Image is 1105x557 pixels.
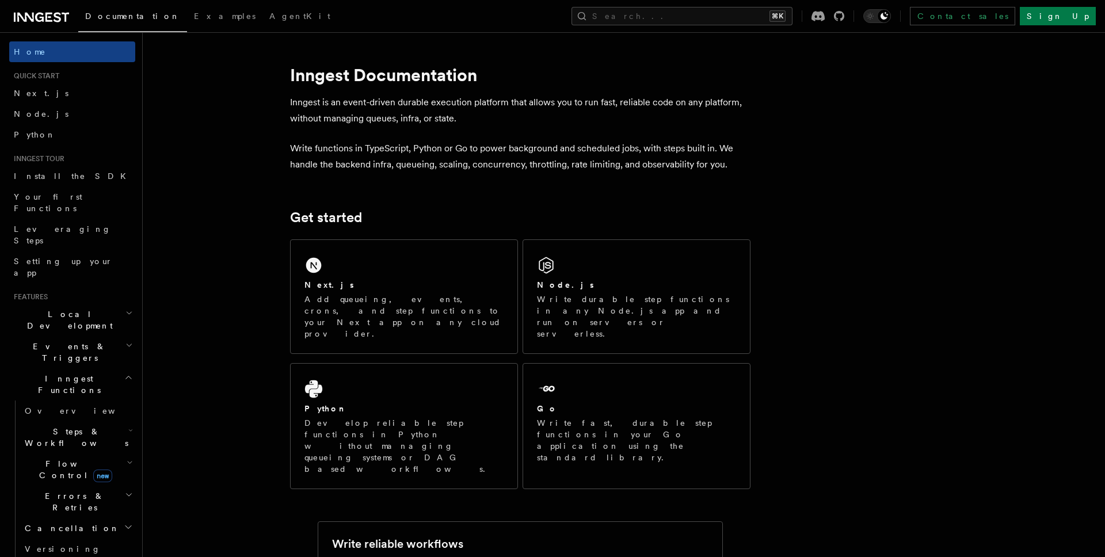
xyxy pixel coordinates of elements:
span: Inngest Functions [9,373,124,396]
span: Your first Functions [14,192,82,213]
h2: Next.js [304,279,354,291]
h2: Write reliable workflows [332,536,463,552]
span: Overview [25,406,143,415]
a: Documentation [78,3,187,32]
a: Get started [290,209,362,226]
span: Documentation [85,12,180,21]
button: Toggle dark mode [863,9,891,23]
a: Sign Up [1020,7,1096,25]
p: Add queueing, events, crons, and step functions to your Next app on any cloud provider. [304,293,504,339]
span: Node.js [14,109,68,119]
a: Install the SDK [9,166,135,186]
button: Local Development [9,304,135,336]
a: Leveraging Steps [9,219,135,251]
span: Home [14,46,46,58]
a: Python [9,124,135,145]
a: AgentKit [262,3,337,31]
button: Inngest Functions [9,368,135,400]
span: Local Development [9,308,125,331]
a: Overview [20,400,135,421]
a: Your first Functions [9,186,135,219]
h2: Go [537,403,558,414]
span: Inngest tour [9,154,64,163]
span: Errors & Retries [20,490,125,513]
span: Examples [194,12,256,21]
a: Contact sales [910,7,1015,25]
a: Next.jsAdd queueing, events, crons, and step functions to your Next app on any cloud provider. [290,239,518,354]
h1: Inngest Documentation [290,64,750,85]
span: Leveraging Steps [14,224,111,245]
span: Features [9,292,48,302]
span: Events & Triggers [9,341,125,364]
button: Search...⌘K [571,7,792,25]
span: Install the SDK [14,171,133,181]
a: Examples [187,3,262,31]
a: PythonDevelop reliable step functions in Python without managing queueing systems or DAG based wo... [290,363,518,489]
a: GoWrite fast, durable step functions in your Go application using the standard library. [523,363,750,489]
p: Write functions in TypeScript, Python or Go to power background and scheduled jobs, with steps bu... [290,140,750,173]
span: Next.js [14,89,68,98]
h2: Python [304,403,347,414]
button: Cancellation [20,518,135,539]
h2: Node.js [537,279,594,291]
span: Cancellation [20,522,120,534]
span: new [93,470,112,482]
span: Python [14,130,56,139]
p: Write durable step functions in any Node.js app and run on servers or serverless. [537,293,736,339]
p: Develop reliable step functions in Python without managing queueing systems or DAG based workflows. [304,417,504,475]
button: Events & Triggers [9,336,135,368]
button: Flow Controlnew [20,453,135,486]
a: Home [9,41,135,62]
span: Quick start [9,71,59,81]
span: AgentKit [269,12,330,21]
button: Steps & Workflows [20,421,135,453]
p: Write fast, durable step functions in your Go application using the standard library. [537,417,736,463]
span: Versioning [25,544,101,554]
kbd: ⌘K [769,10,786,22]
span: Flow Control [20,458,127,481]
a: Setting up your app [9,251,135,283]
a: Next.js [9,83,135,104]
span: Steps & Workflows [20,426,128,449]
span: Setting up your app [14,257,113,277]
a: Node.jsWrite durable step functions in any Node.js app and run on servers or serverless. [523,239,750,354]
p: Inngest is an event-driven durable execution platform that allows you to run fast, reliable code ... [290,94,750,127]
a: Node.js [9,104,135,124]
button: Errors & Retries [20,486,135,518]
